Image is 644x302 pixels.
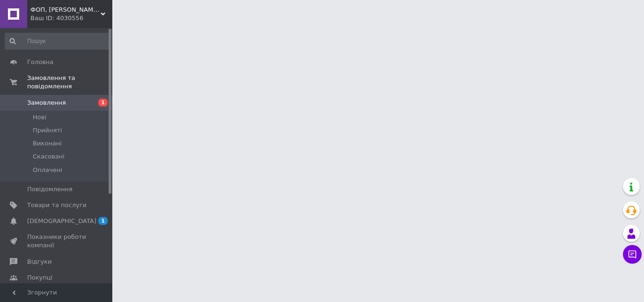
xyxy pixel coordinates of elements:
span: Показники роботи компанії [27,233,87,250]
div: Ваш ID: 4030556 [30,14,112,22]
span: Скасовані [33,152,65,161]
span: Повідомлення [27,185,73,194]
span: 1 [98,217,108,225]
span: Відгуки [27,258,51,266]
span: Прийняті [33,126,62,135]
span: Покупці [27,273,52,282]
span: Товари та послуги [27,201,87,209]
span: Оплачені [33,166,62,174]
button: Чат з покупцем [623,245,642,264]
input: Пошук [5,33,110,50]
span: Виконані [33,139,62,148]
span: 1 [98,99,108,107]
span: Замовлення та повідомлення [27,74,112,91]
span: [DEMOGRAPHIC_DATA] [27,217,96,225]
span: Нові [33,113,46,122]
span: ФОП, Kremin.dron [30,6,101,14]
span: Замовлення [27,99,66,107]
span: Головна [27,58,53,66]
